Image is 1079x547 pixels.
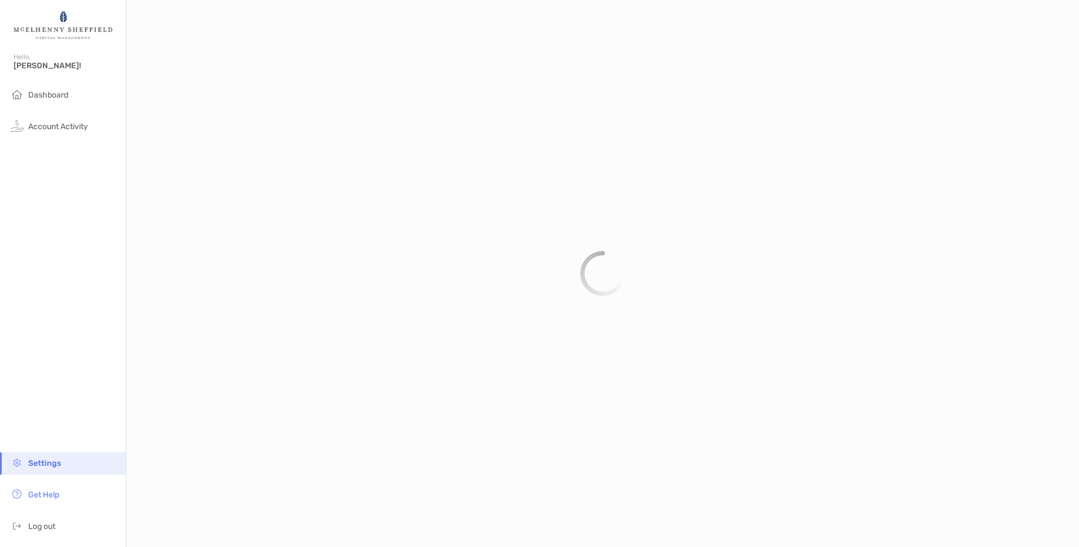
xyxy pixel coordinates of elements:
span: Dashboard [28,90,68,100]
img: settings icon [10,456,24,469]
span: [PERSON_NAME]! [14,61,119,70]
span: Log out [28,522,55,531]
img: household icon [10,87,24,101]
img: activity icon [10,119,24,133]
span: Settings [28,458,61,468]
img: logout icon [10,519,24,532]
span: Account Activity [28,122,88,131]
span: Get Help [28,490,59,500]
img: get-help icon [10,487,24,501]
img: Zoe Logo [14,5,112,45]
